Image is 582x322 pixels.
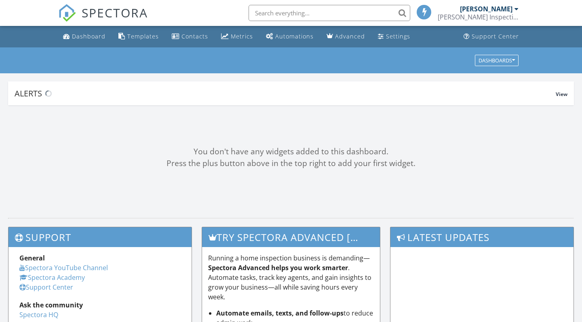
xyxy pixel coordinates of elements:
div: Dashboards [479,58,515,63]
input: Search everything... [249,5,410,21]
img: The Best Home Inspection Software - Spectora [58,4,76,22]
a: Metrics [218,29,256,44]
strong: General [19,254,45,262]
div: Press the plus button above in the top right to add your first widget. [8,158,574,169]
div: Ask the community [19,300,181,310]
a: Support Center [19,283,73,292]
a: Automations (Basic) [263,29,317,44]
a: Spectora HQ [19,310,58,319]
div: Settings [386,32,410,40]
span: View [556,91,567,98]
div: [PERSON_NAME] [460,5,512,13]
button: Dashboards [475,55,519,66]
a: Settings [375,29,413,44]
a: Dashboard [60,29,109,44]
a: SPECTORA [58,11,148,28]
div: Dashboard [72,32,105,40]
h3: Try spectora advanced [DATE] [202,227,380,247]
div: Alerts [15,88,556,99]
div: Metrics [231,32,253,40]
a: Spectora Academy [19,273,85,282]
div: Templates [127,32,159,40]
div: Automations [275,32,314,40]
span: SPECTORA [82,4,148,21]
div: Support Center [472,32,519,40]
h3: Latest Updates [390,227,574,247]
strong: Spectora Advanced helps you work smarter [208,263,348,272]
div: Contacts [181,32,208,40]
div: You don't have any widgets added to this dashboard. [8,146,574,158]
a: Support Center [460,29,522,44]
div: Samson Inspections [438,13,519,21]
h3: Support [8,227,192,247]
a: Spectora YouTube Channel [19,263,108,272]
a: Contacts [169,29,211,44]
a: Advanced [323,29,368,44]
p: Running a home inspection business is demanding— . Automate tasks, track key agents, and gain ins... [208,253,374,302]
div: Advanced [335,32,365,40]
a: Templates [115,29,162,44]
strong: Automate emails, texts, and follow-ups [216,309,344,318]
